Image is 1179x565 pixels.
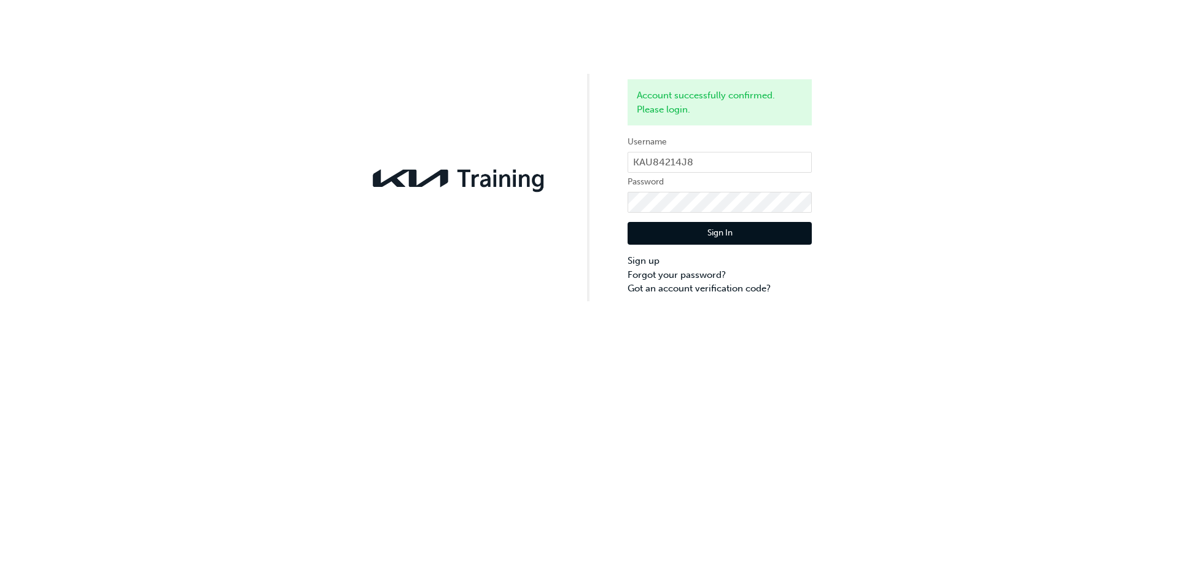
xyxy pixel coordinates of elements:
a: Got an account verification code? [628,282,812,296]
label: Username [628,135,812,149]
img: kia-training [367,162,551,195]
a: Forgot your password? [628,268,812,282]
div: Account successfully confirmed. Please login. [628,79,812,125]
input: Username [628,152,812,173]
a: Sign up [628,254,812,268]
label: Password [628,175,812,189]
button: Sign In [628,222,812,245]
